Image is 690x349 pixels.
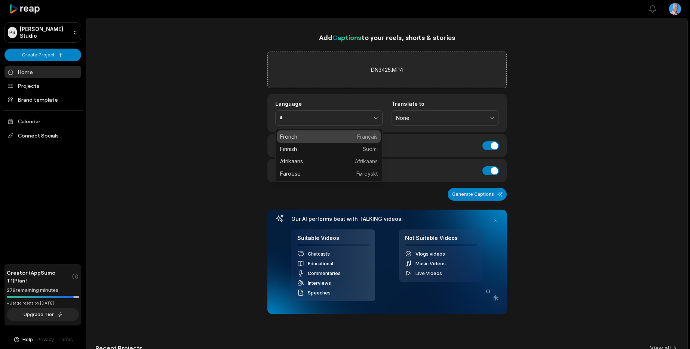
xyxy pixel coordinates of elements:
[4,49,81,61] button: Create Project
[308,251,330,257] span: Chatcasts
[308,280,331,286] span: Interviews
[37,336,54,343] a: Privacy
[267,32,507,43] h1: Add to your reels, shorts & stories
[297,235,369,245] h4: Suitable Videos
[415,251,445,257] span: Vlogs videos
[7,287,79,294] div: 279 remaining minutes
[280,157,378,165] p: Afrikaans
[13,336,33,343] button: Help
[22,336,33,343] span: Help
[7,300,79,306] div: *Usage resets on [DATE]
[308,271,341,276] span: Commentaries
[4,80,81,92] a: Projects
[355,157,378,165] span: Afrikaans
[371,65,403,74] label: DN3425.MP4
[392,110,499,126] button: None
[405,235,477,245] h4: Not Suitable Videos
[291,216,483,222] h3: Our AI performs best with TALKING videos:
[280,133,378,140] p: French
[280,170,378,177] p: Faroese
[58,336,73,343] a: Terms
[356,170,378,177] span: Føroyskt
[7,308,79,321] button: Upgrade Tier
[396,115,484,121] span: None
[275,101,383,107] label: Language
[280,145,378,153] p: Finnish
[4,129,81,142] span: Connect Socials
[308,261,333,266] span: Educational
[392,101,499,107] label: Translate to
[415,271,442,276] span: Live Videos
[357,133,378,140] span: Français
[415,261,446,266] span: Music Videos
[332,33,361,41] span: Captions
[308,290,331,296] span: Speeches
[20,26,70,39] p: [PERSON_NAME] Studio
[4,115,81,127] a: Calendar
[7,269,72,284] span: Creator (AppSumo T1) Plan!
[448,188,507,201] button: Generate Captions
[4,66,81,78] a: Home
[4,93,81,106] a: Brand template
[363,145,378,153] span: Suomi
[8,27,17,38] div: PS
